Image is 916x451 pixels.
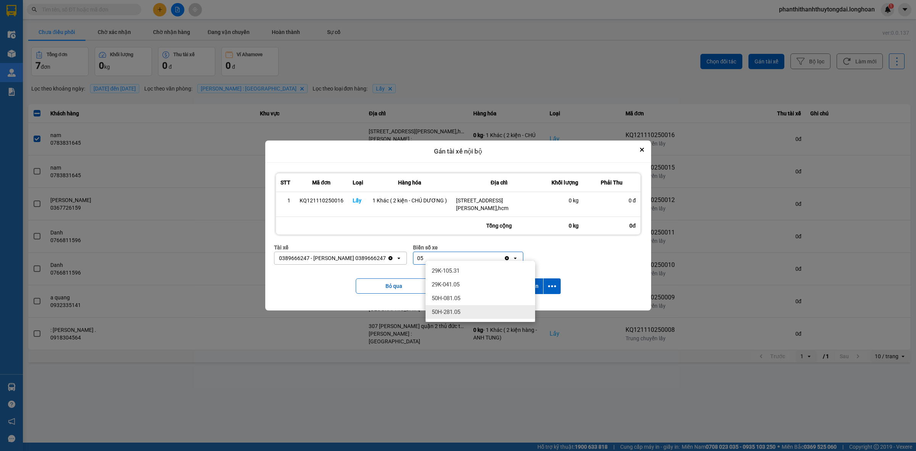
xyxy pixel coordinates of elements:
[373,178,447,187] div: Hàng hóa
[452,217,547,234] div: Tổng cộng
[432,294,460,302] span: 50H-081.05
[373,197,447,204] div: 1 Khác ( 2 kiện - CHÚ DƯƠNG )
[512,255,518,261] svg: open
[456,197,542,212] div: [STREET_ADDRESS][PERSON_NAME],hcm
[432,281,460,288] span: 29K-041.05
[353,197,363,204] div: Lấy
[396,255,402,261] svg: open
[279,254,386,262] div: 0389666247 - [PERSON_NAME] 0389666247
[547,217,583,234] div: 0 kg
[300,178,343,187] div: Mã đơn
[281,178,290,187] div: STT
[456,178,542,187] div: Địa chỉ
[432,308,460,316] span: 50H-281.05
[413,243,524,252] div: Biển số xe
[637,145,647,154] button: Close
[588,178,636,187] div: Phải Thu
[426,261,535,322] ul: Menu
[387,254,387,262] input: Selected 0389666247 - TRƯƠNG DUY DƯƠNG 0389666247.
[588,197,636,204] div: 0 đ
[432,267,460,275] span: 29K-105.31
[387,255,393,261] svg: Clear value
[265,141,651,163] div: Gán tài xế nội bộ
[281,197,290,204] div: 1
[274,243,407,252] div: Tài xế
[552,197,579,204] div: 0 kg
[552,178,579,187] div: Khối lượng
[353,178,363,187] div: Loại
[300,197,343,204] div: KQ121110250016
[265,141,651,310] div: dialog
[356,278,432,294] button: Bỏ qua
[504,255,510,261] svg: Clear value
[583,217,640,234] div: 0đ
